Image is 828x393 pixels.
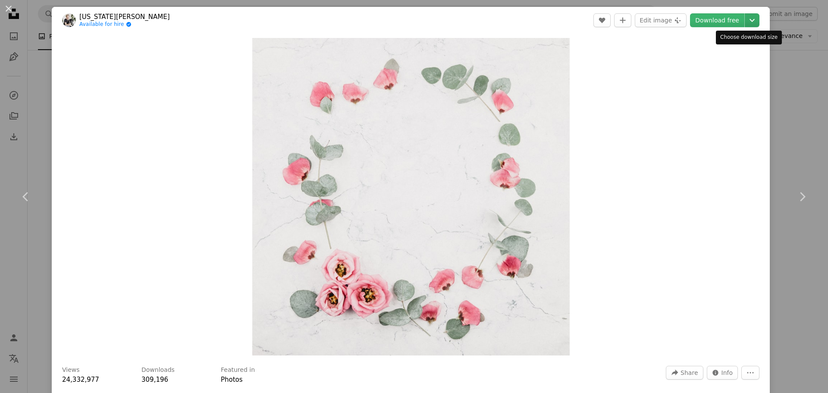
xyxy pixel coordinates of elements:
[62,366,80,374] h3: Views
[593,13,611,27] button: Like
[252,38,570,355] img: pink roses on white marble surface
[716,31,782,44] div: Choose download size
[666,366,703,380] button: Share this image
[741,366,759,380] button: More Actions
[707,366,738,380] button: Stats about this image
[745,13,759,27] button: Choose download size
[79,13,170,21] a: [US_STATE][PERSON_NAME]
[721,366,733,379] span: Info
[62,13,76,27] img: Go to Georgia de Lotz's profile
[221,376,243,384] a: Photos
[252,38,570,355] button: Zoom in on this image
[141,376,168,384] span: 309,196
[614,13,631,27] button: Add to Collection
[62,376,99,384] span: 24,332,977
[79,21,170,28] a: Available for hire
[776,155,828,238] a: Next
[221,366,255,374] h3: Featured in
[681,366,698,379] span: Share
[141,366,175,374] h3: Downloads
[690,13,744,27] a: Download free
[635,13,687,27] button: Edit image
